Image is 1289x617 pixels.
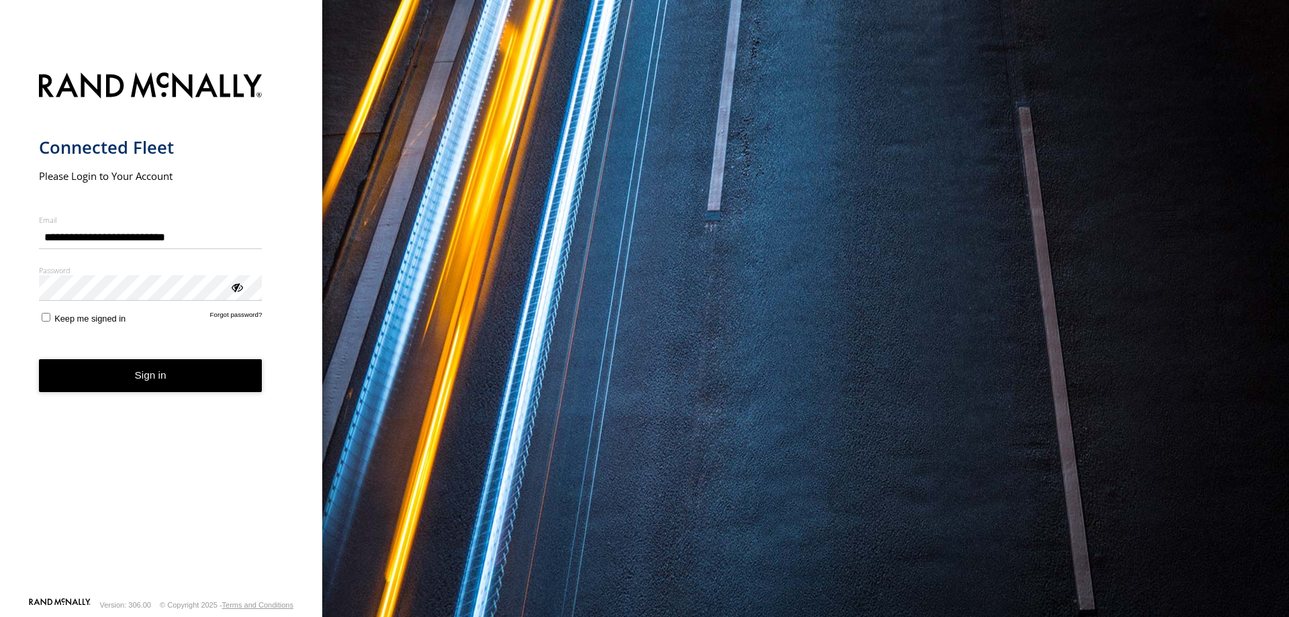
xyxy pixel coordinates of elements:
div: ViewPassword [230,280,243,293]
a: Visit our Website [29,598,91,612]
div: Version: 306.00 [100,601,151,609]
form: main [39,64,284,597]
label: Email [39,215,262,225]
a: Forgot password? [210,311,262,324]
button: Sign in [39,359,262,392]
img: Rand McNally [39,70,262,104]
h2: Please Login to Your Account [39,169,262,183]
span: Keep me signed in [54,314,126,324]
label: Password [39,265,262,275]
h1: Connected Fleet [39,136,262,158]
a: Terms and Conditions [222,601,293,609]
div: © Copyright 2025 - [160,601,293,609]
input: Keep me signed in [42,313,50,322]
